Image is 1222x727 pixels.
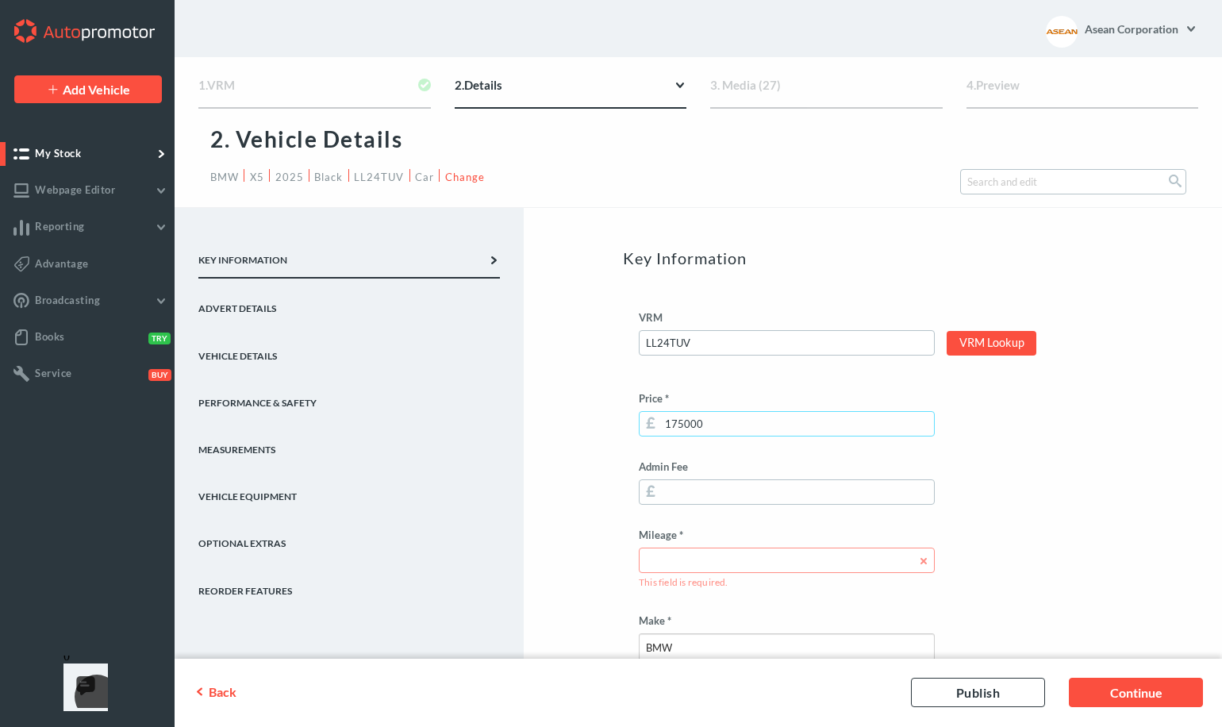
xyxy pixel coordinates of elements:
label: Admin Fee [639,460,935,473]
label: VRM [639,311,935,324]
li: X5 [244,169,270,182]
a: Add Vehicle [14,75,162,103]
a: Continue [1069,679,1203,708]
iframe: Front Chat [55,656,123,724]
input: Search and edit [960,169,1186,194]
span: Try [148,333,171,344]
label: Make * [639,614,935,627]
span: Books [35,330,65,343]
label: Price * [639,392,935,405]
div: Preview [966,76,1199,109]
li: LL24TUV [349,169,410,182]
input: Submit [1169,175,1182,187]
a: Key Information [198,230,500,279]
a: Publish [911,679,1045,708]
div: Key Information [623,246,1111,270]
span: My Stock [35,147,81,160]
span: 1. [198,78,207,92]
label: Mileage * [639,529,935,541]
a: Vehicle Equipment [198,467,500,514]
button: Try [145,331,168,344]
span: Back [209,684,236,699]
span: Media (27) [722,78,781,92]
span: Webpage Editor [35,183,115,196]
span: Add Vehicle [63,82,130,97]
span: Broadcasting [35,294,100,306]
a: Measurements [198,420,500,467]
span: Reporting [35,220,85,233]
div: BMW [646,640,672,655]
span: 2. [455,78,464,92]
span: Service [35,367,72,379]
a: Vehicle Details [198,326,500,373]
span: Advantage [35,257,89,270]
li: BMW [210,169,244,182]
a: VRM Lookup [947,331,1036,356]
a: Asean Corporation [1084,13,1198,44]
a: Performance & Safety [198,373,500,420]
a: REORDER FEATURES [198,561,500,608]
p: 2. Vehicle Details [210,121,1186,157]
span: This field is required. [639,576,728,588]
span: 4. [966,78,976,92]
a: Advert Details [198,279,500,325]
span: 3. [710,78,720,92]
li: car [410,169,440,182]
a: Optional Extras [198,514,500,560]
div: VRM [198,76,431,109]
a: Change [445,171,485,183]
li: 2025 [270,169,309,182]
div: Details [455,76,687,109]
span: Buy [148,369,171,381]
li: Black [309,169,349,182]
button: Buy [145,367,168,380]
a: Back [194,685,270,701]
